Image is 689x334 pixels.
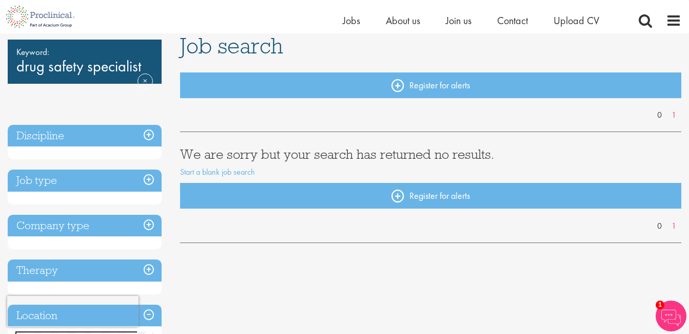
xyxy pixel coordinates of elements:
[8,259,162,282] h3: Therapy
[386,14,420,27] a: About us
[497,14,528,27] a: Contact
[666,220,681,232] a: 1
[8,40,162,84] div: drug safety specialist
[8,215,162,237] h3: Company type
[16,45,153,59] span: Keyword:
[8,125,162,147] h3: Discipline
[180,166,255,177] a: Start a blank job search
[656,301,686,331] img: Chatbot
[652,220,667,232] a: 0
[180,32,283,60] span: Job search
[180,72,681,98] a: Register for alerts
[656,301,664,309] span: 1
[8,170,162,192] h3: Job type
[180,183,681,209] a: Register for alerts
[446,14,471,27] a: Join us
[137,73,153,103] a: Remove
[554,14,599,27] a: Upload CV
[7,296,139,327] iframe: reCAPTCHA
[180,147,681,161] h3: We are sorry but your search has returned no results.
[666,109,681,121] a: 1
[343,14,360,27] a: Jobs
[652,109,667,121] a: 0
